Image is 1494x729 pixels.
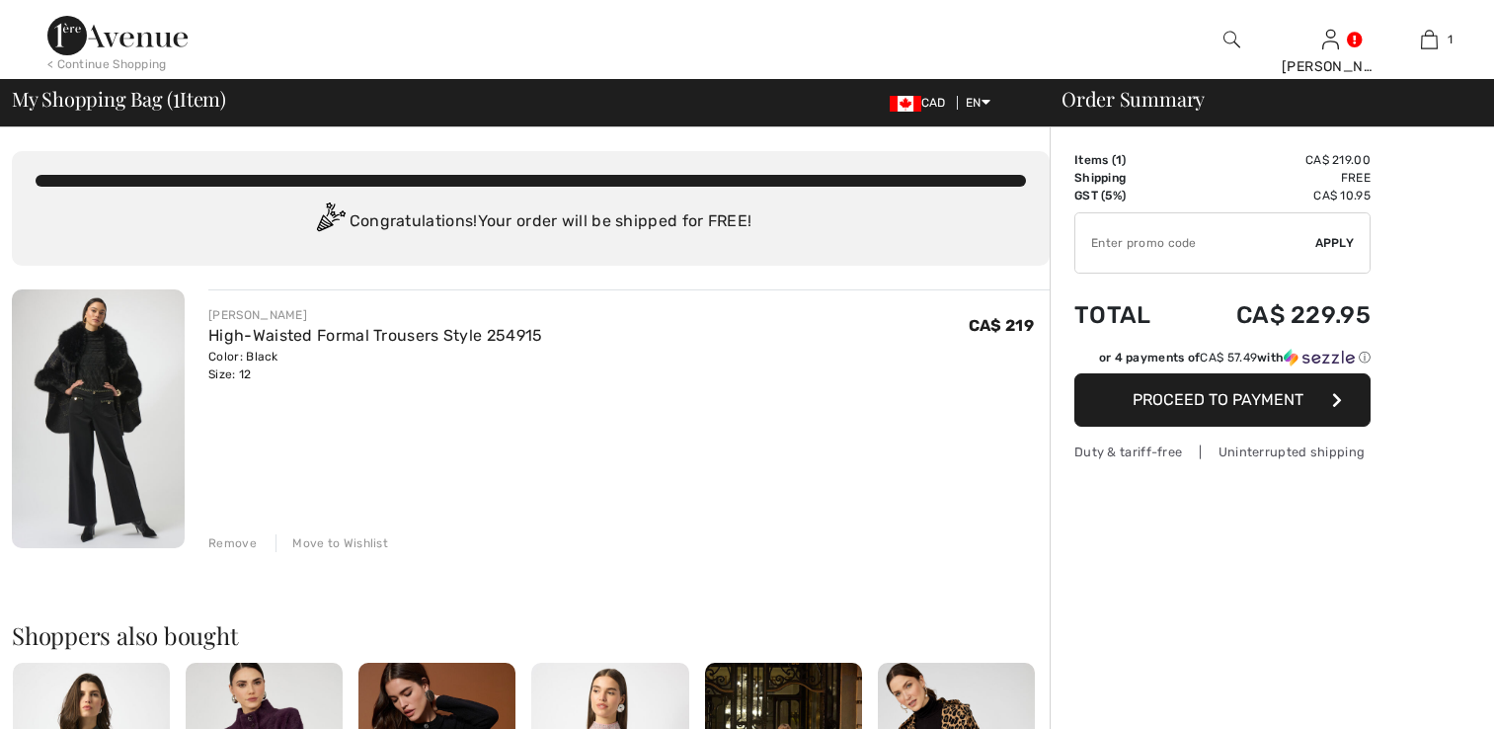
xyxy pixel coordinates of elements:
[1075,213,1315,273] input: Promo code
[208,326,542,345] a: High-Waisted Formal Trousers Style 254915
[36,202,1026,242] div: Congratulations! Your order will be shipped for FREE!
[1315,234,1355,252] span: Apply
[1074,187,1182,204] td: GST (5%)
[1099,349,1371,366] div: or 4 payments of with
[890,96,921,112] img: Canadian Dollar
[1074,151,1182,169] td: Items ( )
[890,96,954,110] span: CAD
[1116,153,1122,167] span: 1
[1038,89,1482,109] div: Order Summary
[275,534,388,552] div: Move to Wishlist
[1182,169,1371,187] td: Free
[1074,349,1371,373] div: or 4 payments ofCA$ 57.49withSezzle Click to learn more about Sezzle
[310,202,350,242] img: Congratulation2.svg
[47,55,167,73] div: < Continue Shopping
[1074,373,1371,427] button: Proceed to Payment
[1200,351,1257,364] span: CA$ 57.49
[969,316,1034,335] span: CA$ 219
[1182,282,1371,349] td: CA$ 229.95
[47,16,188,55] img: 1ère Avenue
[1074,282,1182,349] td: Total
[1282,56,1378,77] div: [PERSON_NAME]
[1421,28,1438,51] img: My Bag
[173,84,180,110] span: 1
[1074,169,1182,187] td: Shipping
[12,89,226,109] span: My Shopping Bag ( Item)
[966,96,990,110] span: EN
[1322,28,1339,51] img: My Info
[1182,187,1371,204] td: CA$ 10.95
[1322,30,1339,48] a: Sign In
[208,534,257,552] div: Remove
[1074,443,1371,461] div: Duty & tariff-free | Uninterrupted shipping
[1182,151,1371,169] td: CA$ 219.00
[1448,31,1453,48] span: 1
[12,623,1050,647] h2: Shoppers also bought
[1133,390,1303,409] span: Proceed to Payment
[1284,349,1355,366] img: Sezzle
[1223,28,1240,51] img: search the website
[1380,28,1477,51] a: 1
[208,348,542,383] div: Color: Black Size: 12
[12,289,185,548] img: High-Waisted Formal Trousers Style 254915
[208,306,542,324] div: [PERSON_NAME]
